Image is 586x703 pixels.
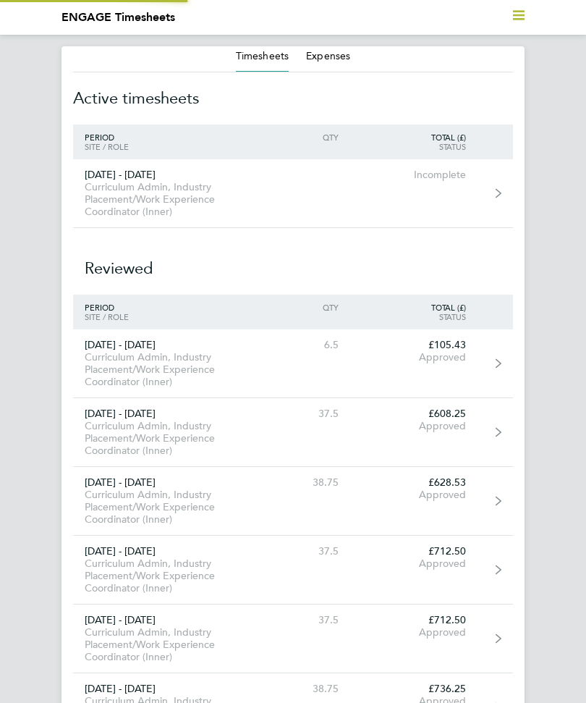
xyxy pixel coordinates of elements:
[267,614,351,626] div: 37.5
[73,605,513,673] a: [DATE] - [DATE]Curriculum Admin, Industry Placement/Work Experience Coordinator (Inner)37.5£712.5...
[73,545,267,557] div: [DATE] - [DATE]
[350,683,477,695] div: £736.25
[306,49,350,64] button: Expenses
[350,420,477,432] div: Approved
[350,545,477,557] div: £712.50
[350,142,477,151] div: Status
[73,420,267,457] div: Curriculum Admin, Industry Placement/Work Experience Coordinator (Inner)
[73,339,267,351] div: [DATE] - [DATE]
[350,476,477,489] div: £628.53
[350,489,477,501] div: Approved
[85,302,114,313] span: Period
[350,132,477,142] div: Total (£)
[73,536,513,605] a: [DATE] - [DATE]Curriculum Admin, Industry Placement/Work Experience Coordinator (Inner)37.5£712.5...
[350,169,477,181] div: Incomplete
[73,476,267,489] div: [DATE] - [DATE]
[73,228,513,295] h2: Reviewed
[73,614,267,626] div: [DATE] - [DATE]
[350,408,477,420] div: £608.25
[236,49,289,64] button: Timesheets
[73,329,513,398] a: [DATE] - [DATE]Curriculum Admin, Industry Placement/Work Experience Coordinator (Inner)6.5£105.43...
[267,683,351,695] div: 38.75
[85,132,114,143] span: Period
[73,557,267,594] div: Curriculum Admin, Industry Placement/Work Experience Coordinator (Inner)
[267,545,351,557] div: 37.5
[350,557,477,570] div: Approved
[73,626,267,663] div: Curriculum Admin, Industry Placement/Work Experience Coordinator (Inner)
[350,626,477,639] div: Approved
[267,303,351,312] div: Qty
[267,339,351,351] div: 6.5
[73,169,267,181] div: [DATE] - [DATE]
[73,72,513,125] h2: Active timesheets
[73,312,267,321] div: Site / Role
[73,181,267,218] div: Curriculum Admin, Industry Placement/Work Experience Coordinator (Inner)
[350,614,477,626] div: £712.50
[73,408,267,420] div: [DATE] - [DATE]
[73,489,267,526] div: Curriculum Admin, Industry Placement/Work Experience Coordinator (Inner)
[350,351,477,363] div: Approved
[73,142,267,151] div: Site / Role
[350,303,477,312] div: Total (£)
[61,9,175,26] li: ENGAGE Timesheets
[267,476,351,489] div: 38.75
[73,351,267,388] div: Curriculum Admin, Industry Placement/Work Experience Coordinator (Inner)
[350,312,477,321] div: Status
[267,408,351,420] div: 37.5
[350,339,477,351] div: £105.43
[73,467,513,536] a: [DATE] - [DATE]Curriculum Admin, Industry Placement/Work Experience Coordinator (Inner)38.75£628....
[267,132,351,142] div: Qty
[73,159,513,228] a: [DATE] - [DATE]Curriculum Admin, Industry Placement/Work Experience Coordinator (Inner)Incomplete
[73,683,267,695] div: [DATE] - [DATE]
[73,398,513,467] a: [DATE] - [DATE]Curriculum Admin, Industry Placement/Work Experience Coordinator (Inner)37.5£608.2...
